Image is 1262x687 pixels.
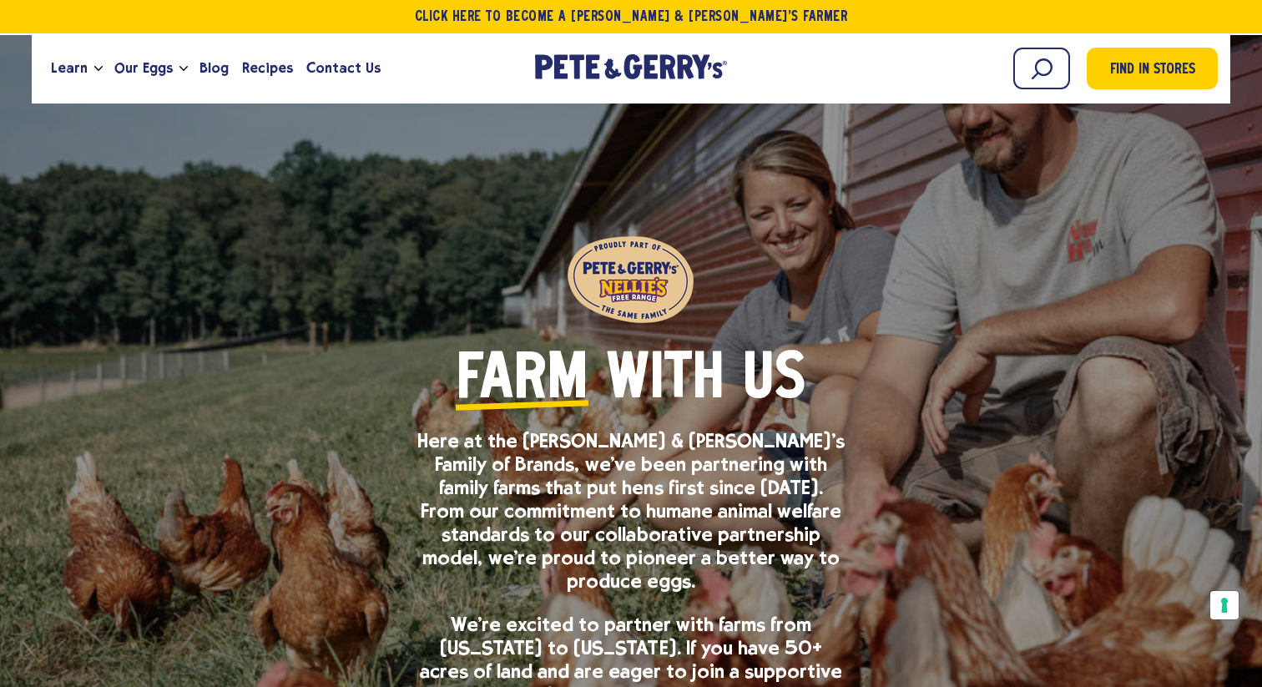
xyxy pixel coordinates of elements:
[1013,48,1070,89] input: Search
[235,46,300,91] a: Recipes
[743,350,805,412] span: Us
[1210,591,1239,619] button: Your consent preferences for tracking technologies
[179,66,188,72] button: Open the dropdown menu for Our Eggs
[1110,59,1195,82] span: Find in Stores
[193,46,235,91] a: Blog
[108,46,179,91] a: Our Eggs
[300,46,387,91] a: Contact Us
[417,429,845,593] p: Here at the [PERSON_NAME] & [PERSON_NAME]’s Family of Brands, we’ve been partnering with family f...
[94,66,103,72] button: Open the dropdown menu for Learn
[306,58,381,78] span: Contact Us
[51,58,88,78] span: Learn
[199,58,229,78] span: Blog
[456,350,588,412] span: Farm
[607,350,724,412] span: with
[114,58,173,78] span: Our Eggs
[44,46,94,91] a: Learn
[242,58,293,78] span: Recipes
[1087,48,1218,89] a: Find in Stores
